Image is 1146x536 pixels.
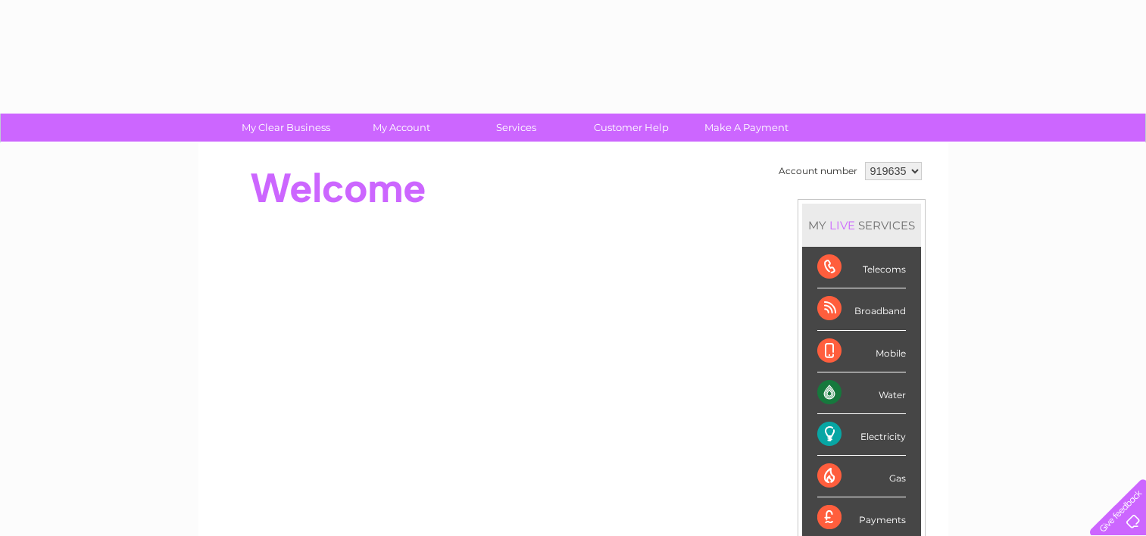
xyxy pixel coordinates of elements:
[817,288,906,330] div: Broadband
[817,247,906,288] div: Telecoms
[817,331,906,372] div: Mobile
[826,218,858,232] div: LIVE
[775,158,861,184] td: Account number
[817,372,906,414] div: Water
[339,114,464,142] a: My Account
[817,414,906,456] div: Electricity
[684,114,809,142] a: Make A Payment
[223,114,348,142] a: My Clear Business
[802,204,921,247] div: MY SERVICES
[454,114,579,142] a: Services
[569,114,694,142] a: Customer Help
[817,456,906,497] div: Gas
